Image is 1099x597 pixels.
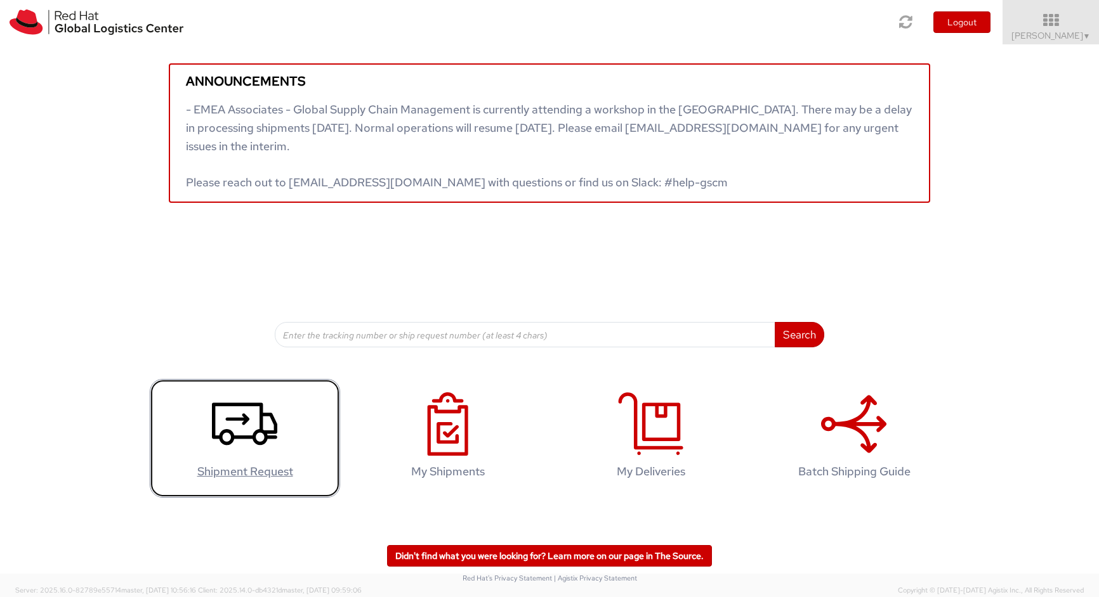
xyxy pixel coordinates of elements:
[150,379,340,497] a: Shipment Request
[169,63,930,203] a: Announcements - EMEA Associates - Global Supply Chain Management is currently attending a worksho...
[759,379,949,497] a: Batch Shipping Guide
[775,322,824,347] button: Search
[556,379,746,497] a: My Deliveries
[353,379,543,497] a: My Shipments
[282,586,362,594] span: master, [DATE] 09:59:06
[198,586,362,594] span: Client: 2025.14.0-db4321d
[933,11,990,33] button: Logout
[569,465,733,478] h4: My Deliveries
[15,586,196,594] span: Server: 2025.16.0-82789e55714
[186,74,913,88] h5: Announcements
[898,586,1084,596] span: Copyright © [DATE]-[DATE] Agistix Inc., All Rights Reserved
[772,465,936,478] h4: Batch Shipping Guide
[1011,30,1091,41] span: [PERSON_NAME]
[463,574,552,582] a: Red Hat's Privacy Statement
[10,10,183,35] img: rh-logistics-00dfa346123c4ec078e1.svg
[275,322,775,347] input: Enter the tracking number or ship request number (at least 4 chars)
[186,102,912,189] span: - EMEA Associates - Global Supply Chain Management is currently attending a workshop in the [GEOG...
[554,574,637,582] a: | Agistix Privacy Statement
[366,465,530,478] h4: My Shipments
[121,586,196,594] span: master, [DATE] 10:56:16
[163,465,327,478] h4: Shipment Request
[387,545,712,567] a: Didn't find what you were looking for? Learn more on our page in The Source.
[1083,31,1091,41] span: ▼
